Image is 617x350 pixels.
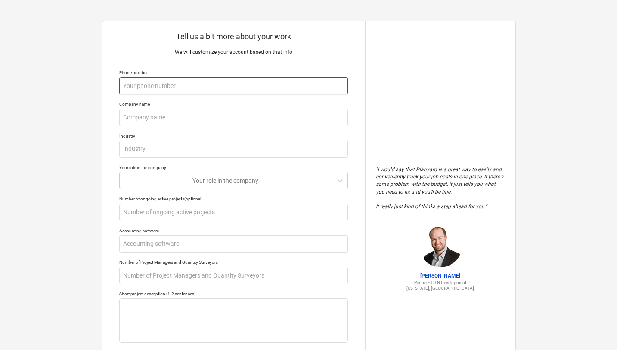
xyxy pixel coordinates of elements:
[376,272,505,280] p: [PERSON_NAME]
[119,228,348,234] div: Accounting software
[119,141,348,158] input: Industry
[119,101,348,107] div: Company name
[119,165,348,170] div: Your role in the company
[119,204,348,221] input: Number of ongoing active projects
[119,31,348,42] p: Tell us a bit more about your work
[119,133,348,139] div: Industry
[119,196,348,202] div: Number of ongoing active projects (optional)
[119,109,348,126] input: Company name
[376,280,505,285] p: Partner - TITN Development
[119,267,348,284] input: Number of Project Managers and Quantity Surveyors
[419,224,462,267] img: Jordan Cohen
[376,285,505,291] p: [US_STATE], [GEOGRAPHIC_DATA]
[574,309,617,350] iframe: Chat Widget
[119,49,348,56] p: We will customize your account based on that info
[119,77,348,94] input: Your phone number
[119,70,348,75] div: Phone number
[119,259,348,265] div: Number of Project Managers and Quantity Surveyors
[376,166,505,210] p: " I would say that Planyard is a great way to easily and conveniently track your job costs in one...
[119,291,348,297] div: Short project description (1-2 sentences)
[119,235,348,253] input: Accounting software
